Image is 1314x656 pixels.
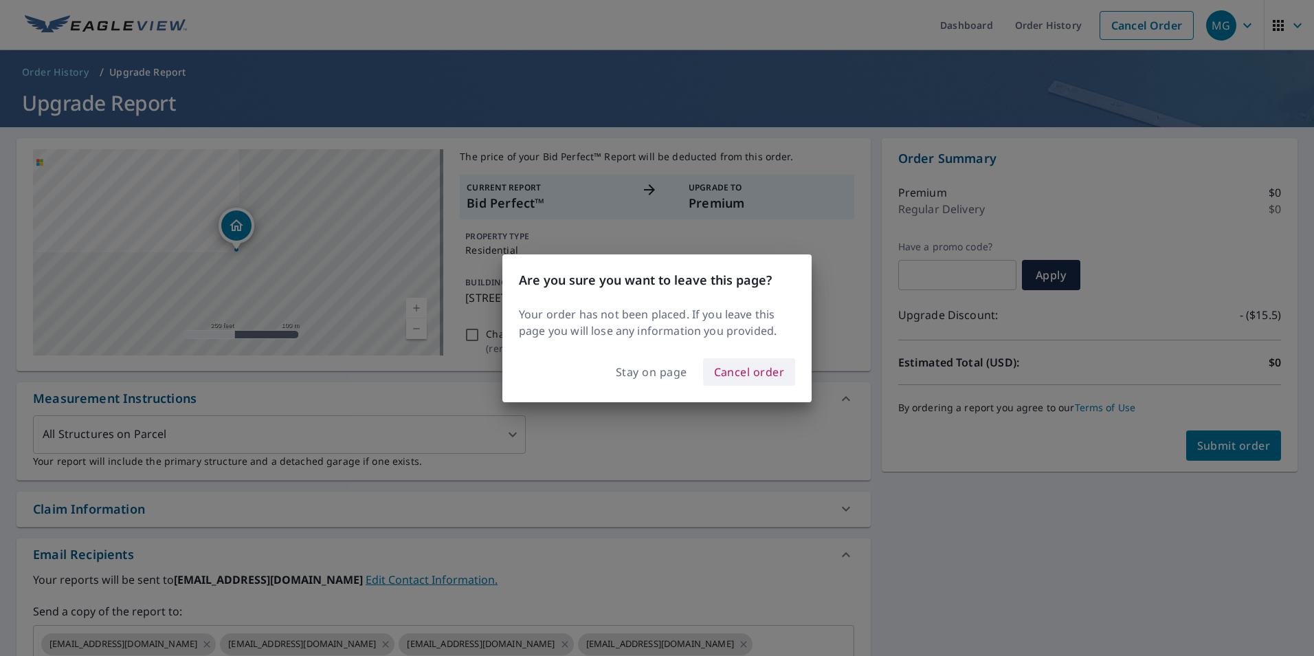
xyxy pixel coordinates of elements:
button: Cancel order [703,358,796,386]
button: Stay on page [605,359,698,385]
h3: Are you sure you want to leave this page? [519,271,795,289]
p: Your order has not been placed. If you leave this page you will lose any information you provided. [519,306,795,339]
span: Cancel order [714,362,785,382]
span: Stay on page [616,362,687,382]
